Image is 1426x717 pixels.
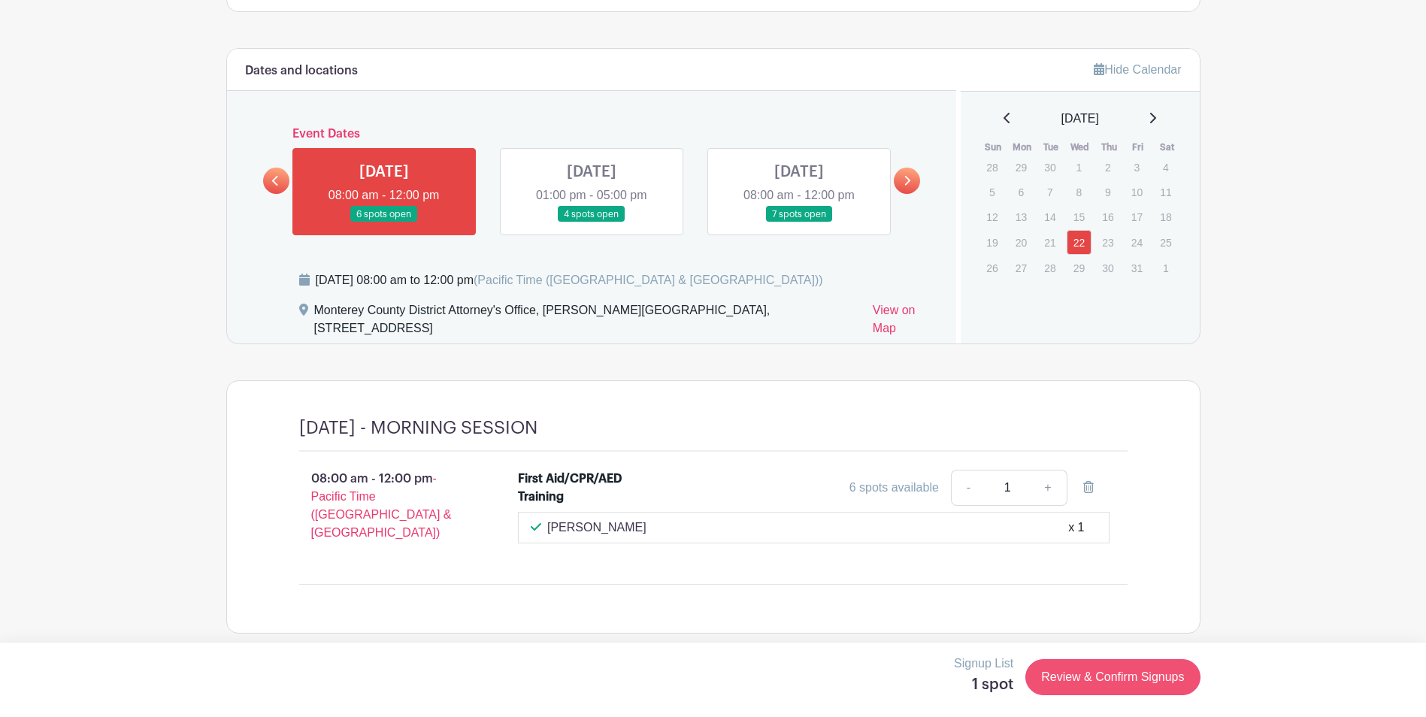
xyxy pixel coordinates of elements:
[1009,256,1034,280] p: 27
[1037,140,1066,155] th: Tue
[1067,230,1091,255] a: 22
[979,156,1004,179] p: 28
[1125,256,1149,280] p: 31
[1152,140,1182,155] th: Sat
[979,140,1008,155] th: Sun
[1094,140,1124,155] th: Thu
[518,470,648,506] div: First Aid/CPR/AED Training
[1067,256,1091,280] p: 29
[1066,140,1095,155] th: Wed
[1094,63,1181,76] a: Hide Calendar
[1037,231,1062,254] p: 21
[1029,470,1067,506] a: +
[954,676,1013,694] h5: 1 spot
[954,655,1013,673] p: Signup List
[1095,156,1120,179] p: 2
[1067,156,1091,179] p: 1
[1061,110,1099,128] span: [DATE]
[979,180,1004,204] p: 5
[1153,256,1178,280] p: 1
[547,519,646,537] p: [PERSON_NAME]
[1009,180,1034,204] p: 6
[275,464,495,548] p: 08:00 am - 12:00 pm
[979,256,1004,280] p: 26
[951,470,985,506] a: -
[1009,156,1034,179] p: 29
[1067,205,1091,228] p: 15
[299,417,537,439] h4: [DATE] - MORNING SESSION
[1095,180,1120,204] p: 9
[1153,156,1178,179] p: 4
[1037,156,1062,179] p: 30
[314,301,861,343] div: Monterey County District Attorney's Office, [PERSON_NAME][GEOGRAPHIC_DATA], [STREET_ADDRESS]
[1037,205,1062,228] p: 14
[1153,205,1178,228] p: 18
[1125,231,1149,254] p: 24
[873,301,938,343] a: View on Map
[1009,231,1034,254] p: 20
[1095,256,1120,280] p: 30
[1009,205,1034,228] p: 13
[979,231,1004,254] p: 19
[979,205,1004,228] p: 12
[1067,180,1091,204] p: 8
[1008,140,1037,155] th: Mon
[849,479,939,497] div: 6 spots available
[1095,205,1120,228] p: 16
[1095,231,1120,254] p: 23
[1153,231,1178,254] p: 25
[1153,180,1178,204] p: 11
[1125,180,1149,204] p: 10
[474,274,823,286] span: (Pacific Time ([GEOGRAPHIC_DATA] & [GEOGRAPHIC_DATA]))
[1124,140,1153,155] th: Fri
[1125,205,1149,228] p: 17
[289,127,895,141] h6: Event Dates
[1125,156,1149,179] p: 3
[1068,519,1084,537] div: x 1
[1025,659,1200,695] a: Review & Confirm Signups
[245,64,358,78] h6: Dates and locations
[1037,180,1062,204] p: 7
[1037,256,1062,280] p: 28
[316,271,823,289] div: [DATE] 08:00 am to 12:00 pm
